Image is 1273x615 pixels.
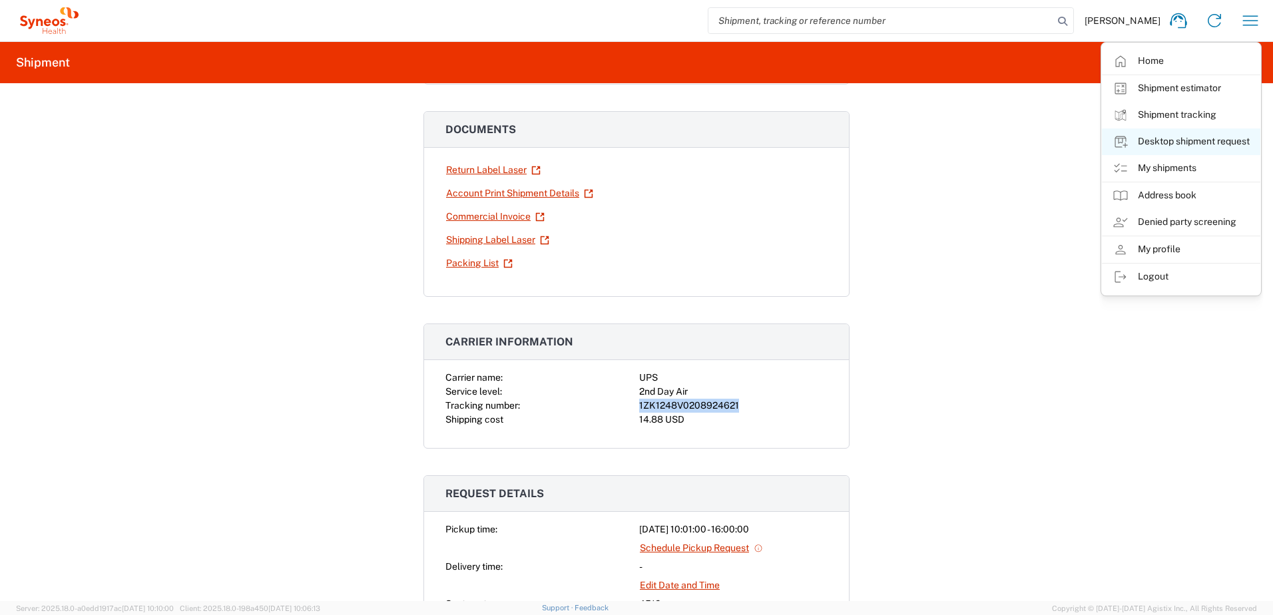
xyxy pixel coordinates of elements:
[1102,264,1260,290] a: Logout
[575,604,609,612] a: Feedback
[445,400,520,411] span: Tracking number:
[639,536,764,560] a: Schedule Pickup Request
[639,385,828,399] div: 2nd Day Air
[639,413,828,427] div: 14.88 USD
[1102,182,1260,209] a: Address book
[16,55,70,71] h2: Shipment
[445,252,513,275] a: Packing List
[16,604,174,612] span: Server: 2025.18.0-a0edd1917ac
[445,386,502,397] span: Service level:
[445,524,497,534] span: Pickup time:
[445,561,503,572] span: Delivery time:
[122,604,174,612] span: [DATE] 10:10:00
[445,158,541,182] a: Return Label Laser
[445,487,544,500] span: Request details
[1102,236,1260,263] a: My profile
[445,372,503,383] span: Carrier name:
[1052,602,1257,614] span: Copyright © [DATE]-[DATE] Agistix Inc., All Rights Reserved
[445,123,516,136] span: Documents
[639,399,828,413] div: 1ZK1248V0208924621
[1102,128,1260,155] a: Desktop shipment request
[708,8,1053,33] input: Shipment, tracking or reference number
[445,228,550,252] a: Shipping Label Laser
[1102,209,1260,236] a: Denied party screening
[445,414,503,425] span: Shipping cost
[180,604,320,612] span: Client: 2025.18.0-198a450
[1102,48,1260,75] a: Home
[1102,155,1260,182] a: My shipments
[542,604,575,612] a: Support
[639,522,828,536] div: [DATE] 10:01:00 - 16:00:00
[639,574,720,597] a: Edit Date and Time
[639,371,828,385] div: UPS
[268,604,320,612] span: [DATE] 10:06:13
[445,335,573,348] span: Carrier information
[639,597,828,611] div: 4510
[1102,75,1260,102] a: Shipment estimator
[445,182,594,205] a: Account Print Shipment Details
[445,598,495,609] span: Cost center
[639,560,828,574] div: -
[445,205,545,228] a: Commercial Invoice
[1102,102,1260,128] a: Shipment tracking
[1085,15,1160,27] span: [PERSON_NAME]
